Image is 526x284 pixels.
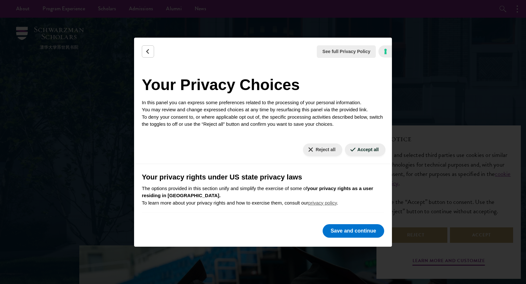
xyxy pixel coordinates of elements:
[323,224,384,238] button: Save and continue
[378,45,392,58] a: iubenda - Cookie Policy and Cookie Compliance Management
[308,200,337,206] a: privacy policy
[303,143,342,156] button: Reject all
[142,185,384,207] p: The options provided in this section unify and simplify the exercise of some of To learn more abo...
[142,172,384,182] h3: Your privacy rights under US state privacy laws
[317,45,376,58] button: See full Privacy Policy
[322,48,370,55] span: See full Privacy Policy
[142,99,384,128] p: In this panel you can express some preferences related to the processing of your personal informa...
[142,186,373,198] b: your privacy rights as a user residing in [GEOGRAPHIC_DATA].
[142,73,384,96] h2: Your Privacy Choices
[345,143,385,156] button: Accept all
[142,45,154,58] button: Back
